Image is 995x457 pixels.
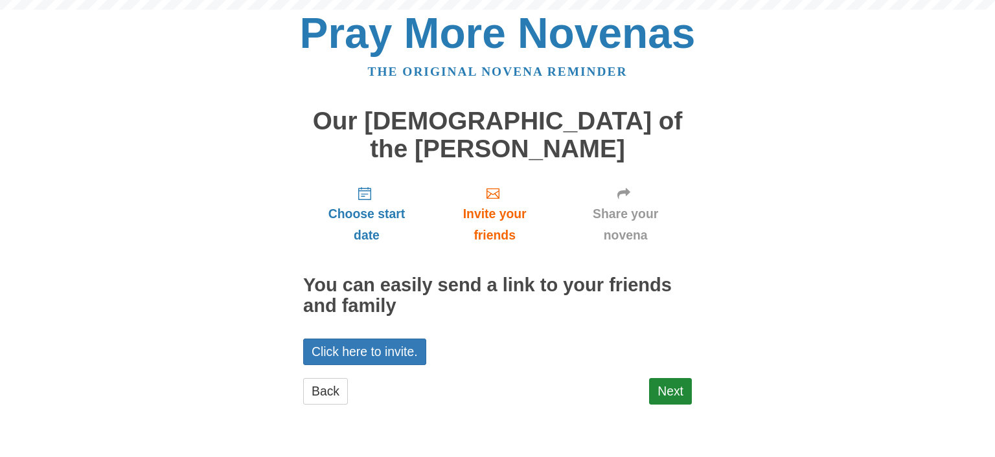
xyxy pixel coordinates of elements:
a: Choose start date [303,175,430,252]
span: Invite your friends [443,203,546,246]
a: Click here to invite. [303,339,426,365]
a: Share your novena [559,175,692,252]
a: Pray More Novenas [300,9,696,57]
a: The original novena reminder [368,65,628,78]
span: Share your novena [572,203,679,246]
span: Choose start date [316,203,417,246]
h2: You can easily send a link to your friends and family [303,275,692,317]
h1: Our [DEMOGRAPHIC_DATA] of the [PERSON_NAME] [303,107,692,162]
a: Back [303,378,348,405]
a: Invite your friends [430,175,559,252]
a: Next [649,378,692,405]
